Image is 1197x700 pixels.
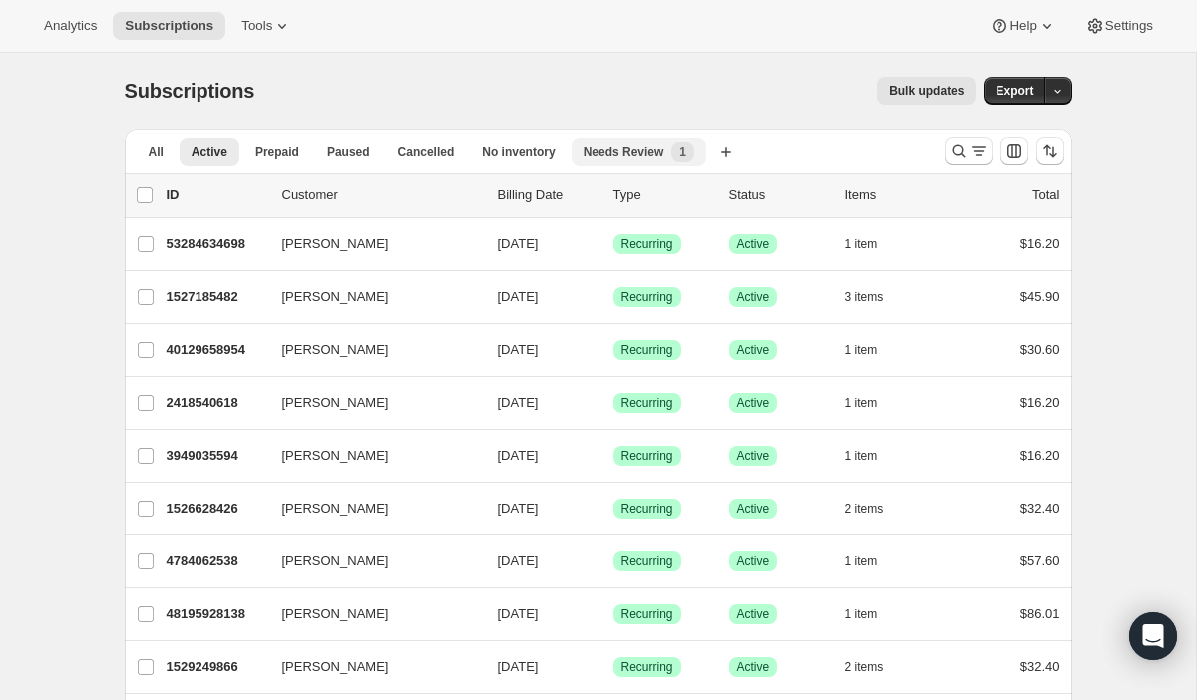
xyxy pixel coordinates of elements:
[282,499,389,519] span: [PERSON_NAME]
[1020,342,1060,357] span: $30.60
[845,442,900,470] button: 1 item
[167,340,266,360] p: 40129658954
[845,448,878,464] span: 1 item
[498,342,539,357] span: [DATE]
[270,493,470,525] button: [PERSON_NAME]
[282,657,389,677] span: [PERSON_NAME]
[270,651,470,683] button: [PERSON_NAME]
[167,547,1060,575] div: 4784062538[PERSON_NAME][DATE]SuccessRecurringSuccessActive1 item$57.60
[1020,606,1060,621] span: $86.01
[845,600,900,628] button: 1 item
[737,289,770,305] span: Active
[498,501,539,516] span: [DATE]
[1020,553,1060,568] span: $57.60
[1073,12,1165,40] button: Settings
[845,342,878,358] span: 1 item
[1036,137,1064,165] button: Sort the results
[498,395,539,410] span: [DATE]
[1020,236,1060,251] span: $16.20
[1020,659,1060,674] span: $32.40
[398,144,455,160] span: Cancelled
[167,230,1060,258] div: 53284634698[PERSON_NAME][DATE]SuccessRecurringSuccessActive1 item$16.20
[498,606,539,621] span: [DATE]
[737,395,770,411] span: Active
[845,185,945,205] div: Items
[737,659,770,675] span: Active
[167,336,1060,364] div: 40129658954[PERSON_NAME][DATE]SuccessRecurringSuccessActive1 item$30.60
[270,440,470,472] button: [PERSON_NAME]
[621,342,673,358] span: Recurring
[282,604,389,624] span: [PERSON_NAME]
[270,281,470,313] button: [PERSON_NAME]
[1020,289,1060,304] span: $45.90
[1000,137,1028,165] button: Customize table column order and visibility
[845,659,884,675] span: 2 items
[737,553,770,569] span: Active
[255,144,299,160] span: Prepaid
[270,387,470,419] button: [PERSON_NAME]
[737,448,770,464] span: Active
[167,653,1060,681] div: 1529249866[PERSON_NAME][DATE]SuccessRecurringSuccessActive2 items$32.40
[621,501,673,517] span: Recurring
[845,336,900,364] button: 1 item
[945,137,993,165] button: Search and filter results
[167,551,266,571] p: 4784062538
[282,234,389,254] span: [PERSON_NAME]
[113,12,225,40] button: Subscriptions
[710,138,742,166] button: Create new view
[167,185,266,205] p: ID
[845,653,906,681] button: 2 items
[845,389,900,417] button: 1 item
[621,395,673,411] span: Recurring
[737,342,770,358] span: Active
[1020,501,1060,516] span: $32.40
[241,18,272,34] span: Tools
[729,185,829,205] p: Status
[32,12,109,40] button: Analytics
[845,553,878,569] span: 1 item
[167,604,266,624] p: 48195928138
[498,236,539,251] span: [DATE]
[845,495,906,523] button: 2 items
[984,77,1045,105] button: Export
[1009,18,1036,34] span: Help
[125,80,255,102] span: Subscriptions
[737,236,770,252] span: Active
[498,448,539,463] span: [DATE]
[996,83,1033,99] span: Export
[167,393,266,413] p: 2418540618
[737,606,770,622] span: Active
[621,289,673,305] span: Recurring
[621,236,673,252] span: Recurring
[498,185,598,205] p: Billing Date
[613,185,713,205] div: Type
[1020,448,1060,463] span: $16.20
[167,495,1060,523] div: 1526628426[PERSON_NAME][DATE]SuccessRecurringSuccessActive2 items$32.40
[621,659,673,675] span: Recurring
[845,236,878,252] span: 1 item
[845,547,900,575] button: 1 item
[737,501,770,517] span: Active
[845,283,906,311] button: 3 items
[621,448,673,464] span: Recurring
[167,657,266,677] p: 1529249866
[679,144,686,160] span: 1
[1032,185,1059,205] p: Total
[270,334,470,366] button: [PERSON_NAME]
[845,230,900,258] button: 1 item
[282,446,389,466] span: [PERSON_NAME]
[1020,395,1060,410] span: $16.20
[125,18,213,34] span: Subscriptions
[282,287,389,307] span: [PERSON_NAME]
[167,283,1060,311] div: 1527185482[PERSON_NAME][DATE]SuccessRecurringSuccessActive3 items$45.90
[877,77,976,105] button: Bulk updates
[270,228,470,260] button: [PERSON_NAME]
[621,553,673,569] span: Recurring
[498,289,539,304] span: [DATE]
[845,289,884,305] span: 3 items
[889,83,964,99] span: Bulk updates
[167,442,1060,470] div: 3949035594[PERSON_NAME][DATE]SuccessRecurringSuccessActive1 item$16.20
[167,499,266,519] p: 1526628426
[44,18,97,34] span: Analytics
[845,606,878,622] span: 1 item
